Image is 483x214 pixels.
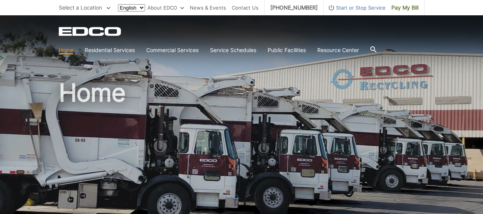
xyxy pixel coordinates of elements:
[190,3,226,12] a: News & Events
[118,4,145,11] select: Select a language
[317,46,359,54] a: Resource Center
[147,3,184,12] a: About EDCO
[268,46,306,54] a: Public Facilities
[391,3,418,12] span: Pay My Bill
[59,46,73,54] a: Home
[59,4,102,11] span: Select a Location
[210,46,256,54] a: Service Schedules
[85,46,135,54] a: Residential Services
[232,3,258,12] a: Contact Us
[59,27,122,36] a: EDCD logo. Return to the homepage.
[146,46,199,54] a: Commercial Services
